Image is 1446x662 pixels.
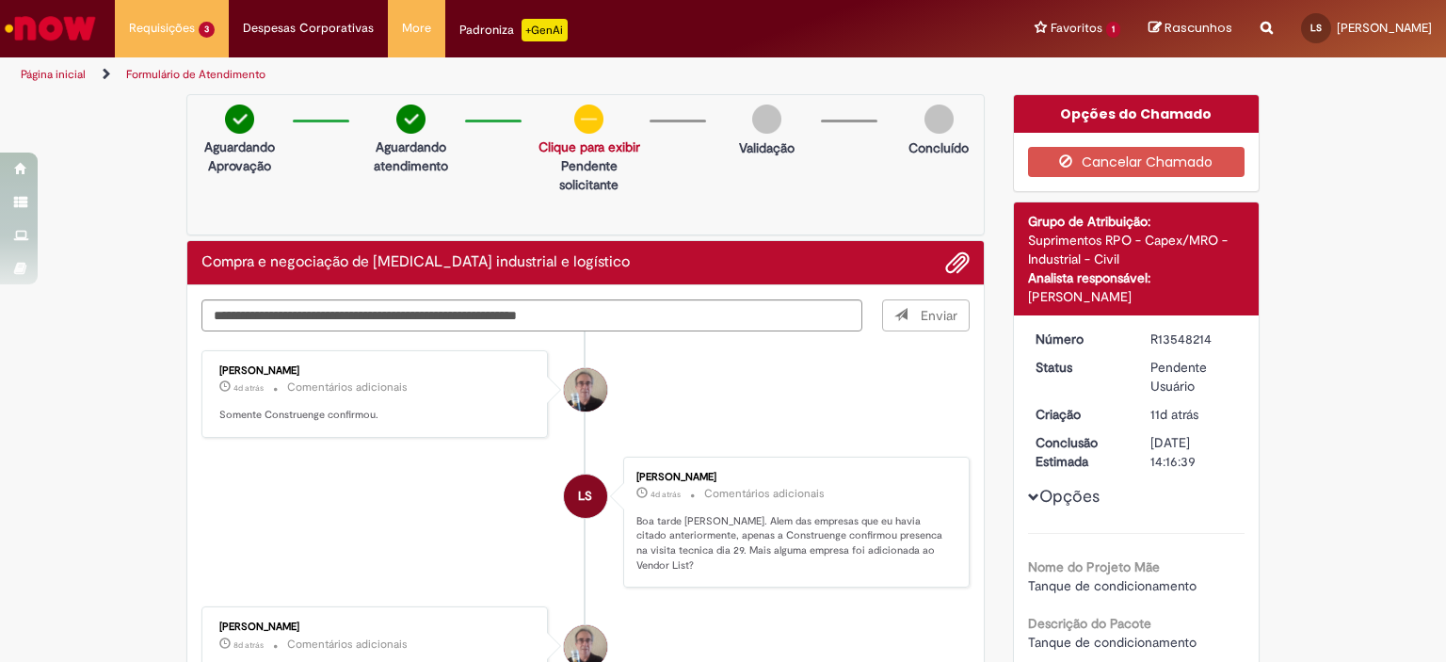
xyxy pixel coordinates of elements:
[924,105,954,134] img: img-circle-grey.png
[752,105,781,134] img: img-circle-grey.png
[402,19,431,38] span: More
[1149,20,1232,38] a: Rascunhos
[195,137,283,175] p: Aguardando Aprovação
[1028,615,1151,632] b: Descrição do Pacote
[2,9,99,47] img: ServiceNow
[1165,19,1232,37] span: Rascunhos
[1028,634,1197,651] span: Tanque de condicionamento
[1028,577,1197,594] span: Tanque de condicionamento
[287,637,408,653] small: Comentários adicionais
[1021,358,1137,377] dt: Status
[199,22,215,38] span: 3
[945,250,970,275] button: Adicionar anexos
[287,379,408,396] small: Comentários adicionais
[219,408,533,423] p: Somente Construenge confirmou.
[704,486,825,502] small: Comentários adicionais
[1028,268,1245,287] div: Analista responsável:
[1150,405,1238,424] div: 18/09/2025 16:28:32
[1021,405,1137,424] dt: Criação
[1028,212,1245,231] div: Grupo de Atribuição:
[564,475,607,518] div: Lorena Ferreira Silva
[233,382,264,394] span: 4d atrás
[739,138,795,157] p: Validação
[908,138,969,157] p: Concluído
[1150,433,1238,471] div: [DATE] 14:16:39
[1051,19,1102,38] span: Favoritos
[233,382,264,394] time: 26/09/2025 14:17:23
[574,105,603,134] img: circle-minus.png
[1014,95,1260,133] div: Opções do Chamado
[1028,147,1245,177] button: Cancelar Chamado
[366,137,455,175] p: Aguardando atendimento
[1028,287,1245,306] div: [PERSON_NAME]
[538,156,640,194] p: Pendente solicitante
[396,105,426,134] img: check-circle-green.png
[129,19,195,38] span: Requisições
[459,19,568,41] div: Padroniza
[201,254,630,271] h2: Compra e negociação de Capex industrial e logístico Histórico de tíquete
[636,472,950,483] div: [PERSON_NAME]
[538,138,640,155] a: Clique para exibir
[233,639,264,651] time: 22/09/2025 10:37:04
[21,67,86,82] a: Página inicial
[1021,433,1137,471] dt: Conclusão Estimada
[1150,330,1238,348] div: R13548214
[14,57,950,92] ul: Trilhas de página
[1028,231,1245,268] div: Suprimentos RPO - Capex/MRO - Industrial - Civil
[651,489,681,500] time: 26/09/2025 13:31:13
[219,365,533,377] div: [PERSON_NAME]
[564,368,607,412] div: Jorge Ricardo De Abreu
[1310,22,1322,34] span: LS
[651,489,681,500] span: 4d atrás
[126,67,265,82] a: Formulário de Atendimento
[225,105,254,134] img: check-circle-green.png
[1028,558,1160,575] b: Nome do Projeto Mãe
[201,299,862,331] textarea: Digite sua mensagem aqui...
[219,622,533,633] div: [PERSON_NAME]
[1106,22,1120,38] span: 1
[522,19,568,41] p: +GenAi
[1150,358,1238,396] div: Pendente Usuário
[1021,330,1137,348] dt: Número
[578,474,592,519] span: LS
[243,19,374,38] span: Despesas Corporativas
[1150,406,1198,423] span: 11d atrás
[636,514,950,573] p: Boa tarde [PERSON_NAME]. Alem das empresas que eu havia citado anteriormente, apenas a Construeng...
[233,639,264,651] span: 8d atrás
[1150,406,1198,423] time: 18/09/2025 16:28:32
[1337,20,1432,36] span: [PERSON_NAME]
